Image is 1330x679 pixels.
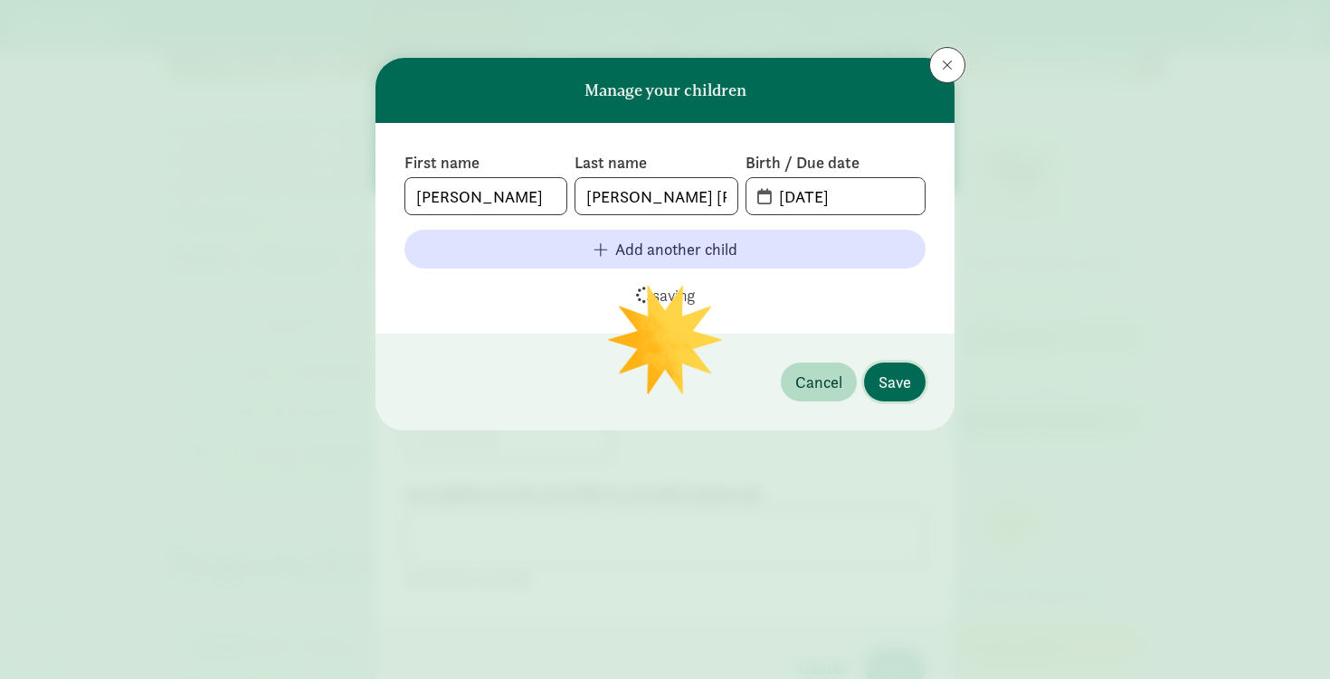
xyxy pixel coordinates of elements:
button: Add another child [404,230,926,269]
label: Birth / Due date [746,152,926,174]
label: Last name [575,152,737,174]
button: Save [864,363,926,401]
span: Save [879,370,911,394]
div: saving [636,283,695,305]
span: Add another child [615,237,737,261]
button: Cancel [781,363,857,401]
h6: Manage your children [584,81,746,99]
label: First name [404,152,567,174]
span: Cancel [795,370,842,394]
input: MM-DD-YYYY [768,178,925,214]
